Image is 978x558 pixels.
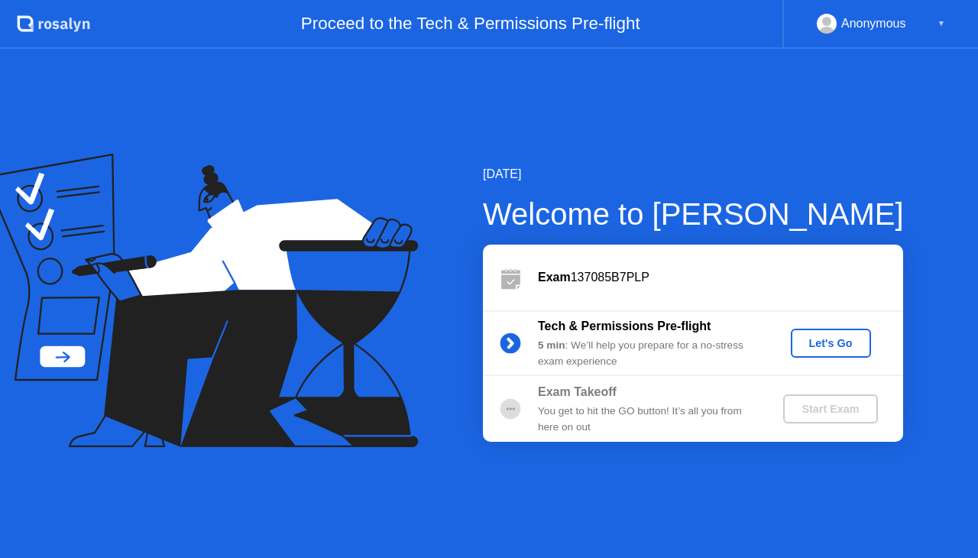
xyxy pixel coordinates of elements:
[538,404,758,435] div: You get to hit the GO button! It’s all you from here on out
[538,338,758,369] div: : We’ll help you prepare for a no-stress exam experience
[938,14,945,34] div: ▼
[538,385,617,398] b: Exam Takeoff
[483,165,904,183] div: [DATE]
[538,320,711,333] b: Tech & Permissions Pre-flight
[483,191,904,237] div: Welcome to [PERSON_NAME]
[841,14,906,34] div: Anonymous
[791,329,871,358] button: Let's Go
[538,268,903,287] div: 137085B7PLP
[797,337,865,349] div: Let's Go
[538,339,565,351] b: 5 min
[789,403,871,415] div: Start Exam
[783,394,877,423] button: Start Exam
[538,271,571,284] b: Exam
